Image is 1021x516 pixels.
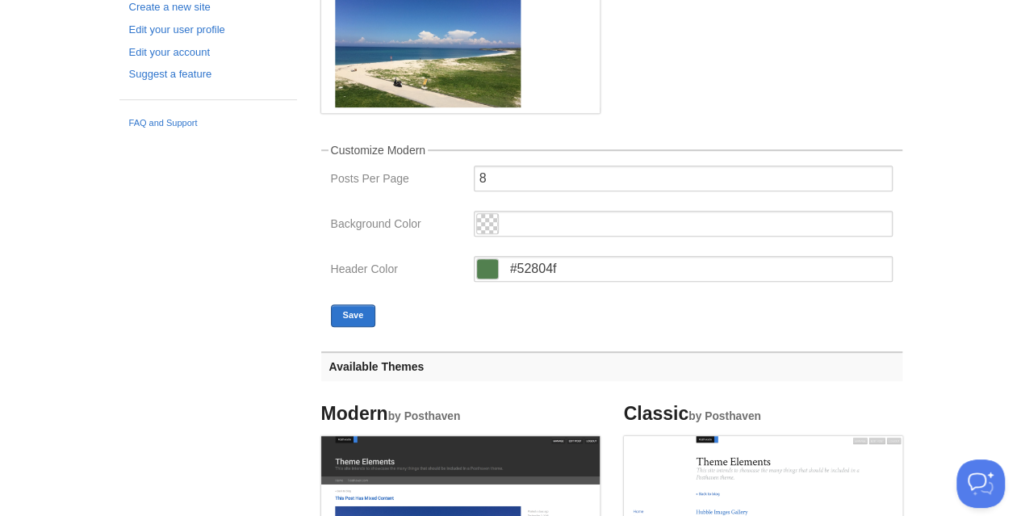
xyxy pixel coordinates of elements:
[129,66,287,83] a: Suggest a feature
[328,145,429,156] legend: Customize Modern
[331,173,464,188] label: Posts Per Page
[129,22,287,39] a: Edit your user profile
[129,116,287,131] a: FAQ and Support
[321,404,600,424] h4: Modern
[624,404,902,424] h4: Classic
[331,304,376,327] button: Save
[321,351,902,381] h3: Available Themes
[331,263,464,279] label: Header Color
[388,410,461,422] small: by Posthaven
[688,410,761,422] small: by Posthaven
[956,459,1005,508] iframe: Help Scout Beacon - Open
[129,44,287,61] a: Edit your account
[331,218,464,233] label: Background Color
